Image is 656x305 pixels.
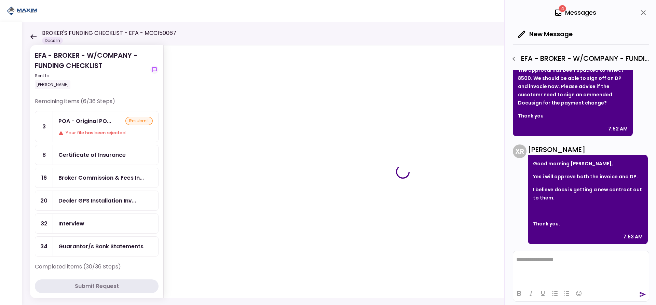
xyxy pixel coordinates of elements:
div: Certificate of Insurance [58,151,126,159]
div: Messages [554,8,596,18]
p: Thank you. [533,220,643,228]
button: Submit Request [35,279,159,293]
p: I believe docs is getting a new contract out to them. [533,185,643,202]
a: 16Broker Commission & Fees Invoice [35,168,159,188]
span: 4 [559,5,566,12]
div: resubmit [125,117,153,125]
p: Yes i will approve both the invoice and DP. [533,172,643,181]
p: Good morning [PERSON_NAME], [533,160,643,168]
div: 8 [35,145,53,165]
div: Submit Request [75,282,119,290]
div: [PERSON_NAME] [35,80,70,89]
div: Interview [58,219,84,228]
div: Your file has been rejected [58,129,153,136]
div: EFA - BROKER - W/COMPANY - FUNDING CHECKLIST - Dealer's Final Invoice [508,53,649,65]
button: close [638,7,649,18]
a: 32Interview [35,213,159,234]
button: Italic [525,289,537,298]
button: Emojis [573,289,585,298]
a: 34Guarantor/s Bank Statements [35,236,159,257]
a: 8Certificate of Insurance [35,145,159,165]
iframe: Rich Text Area [513,251,649,285]
div: 20 [35,191,53,210]
button: Bold [513,289,525,298]
img: Partner icon [7,6,38,16]
button: Underline [537,289,549,298]
div: X R [513,144,527,158]
div: Remaining items (6/36 Steps) [35,97,159,111]
p: The approval has been updated to reflect 8500. We should be able to sign off on DP and invocie no... [518,66,628,107]
p: Thank you [518,112,628,120]
h1: BROKER'S FUNDING CHECKLIST - EFA - MCC150067 [42,29,176,37]
div: 34 [35,237,53,256]
div: 7:52 AM [608,125,628,133]
div: EFA - BROKER - W/COMPANY - FUNDING CHECKLIST [35,50,148,89]
button: send [639,291,646,298]
div: Sent to: [35,73,148,79]
div: 16 [35,168,53,188]
button: show-messages [150,66,159,74]
button: Bullet list [549,289,561,298]
div: 7:53 AM [623,233,643,241]
button: Numbered list [561,289,573,298]
div: 32 [35,214,53,233]
div: POA - Original POA (not CA or GA) (Received in house) [58,117,111,125]
div: Completed items (30/36 Steps) [35,263,159,276]
a: 20Dealer GPS Installation Invoice [35,191,159,211]
a: 3POA - Original POA (not CA or GA) (Received in house)resubmitYour file has been rejected [35,111,159,142]
div: 3 [35,111,53,142]
div: Broker Commission & Fees Invoice [58,174,144,182]
div: [PERSON_NAME] [528,144,648,155]
button: New Message [513,25,578,43]
div: Docs In [42,37,63,44]
div: Guarantor/s Bank Statements [58,242,143,251]
div: Dealer GPS Installation Invoice [58,196,136,205]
